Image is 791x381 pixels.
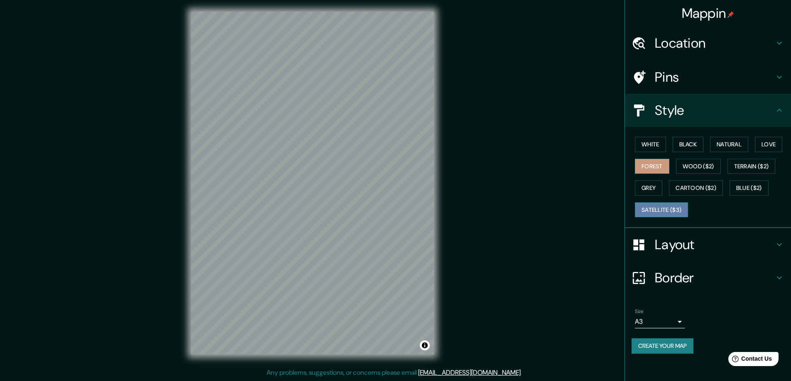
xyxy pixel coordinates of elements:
div: Layout [625,228,791,261]
button: Grey [635,180,662,196]
h4: Style [655,102,774,119]
button: Natural [710,137,748,152]
h4: Pins [655,69,774,85]
div: Pins [625,61,791,94]
p: Any problems, suggestions, or concerns please email . [267,368,522,378]
div: A3 [635,315,685,328]
h4: Layout [655,236,774,253]
h4: Mappin [682,5,735,22]
div: . [523,368,525,378]
button: Forest [635,159,669,174]
img: pin-icon.png [727,11,734,18]
button: Black [673,137,704,152]
iframe: Help widget launcher [717,349,782,372]
button: Blue ($2) [730,180,769,196]
div: . [522,368,523,378]
button: Terrain ($2) [727,159,776,174]
canvas: Map [191,12,434,354]
div: Border [625,261,791,294]
h4: Location [655,35,774,51]
div: Style [625,94,791,127]
label: Size [635,308,644,315]
button: Cartoon ($2) [669,180,723,196]
button: Toggle attribution [420,340,430,350]
button: White [635,137,666,152]
button: Satellite ($3) [635,202,688,218]
button: Wood ($2) [676,159,721,174]
button: Love [755,137,782,152]
button: Create your map [632,338,693,354]
h4: Border [655,269,774,286]
div: Location [625,27,791,60]
a: [EMAIL_ADDRESS][DOMAIN_NAME] [418,368,521,377]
